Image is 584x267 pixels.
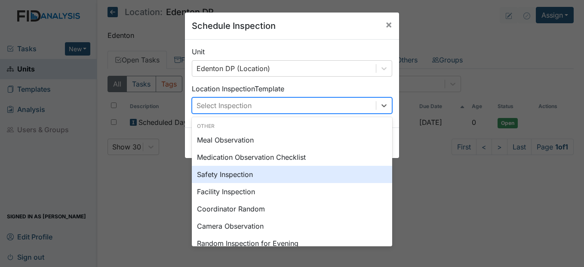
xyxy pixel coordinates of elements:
[192,19,276,32] h5: Schedule Inspection
[385,18,392,31] span: ×
[192,131,392,149] div: Meal Observation
[192,122,392,130] div: Other
[197,63,270,74] div: Edenton DP (Location)
[192,47,205,57] label: Unit
[192,183,392,200] div: Facility Inspection
[197,100,252,111] div: Select Inspection
[192,200,392,217] div: Coordinator Random
[378,12,399,37] button: Close
[192,84,284,94] label: Location Inspection Template
[192,149,392,166] div: Medication Observation Checklist
[192,217,392,235] div: Camera Observation
[192,235,392,252] div: Random Inspection for Evening
[192,166,392,183] div: Safety Inspection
